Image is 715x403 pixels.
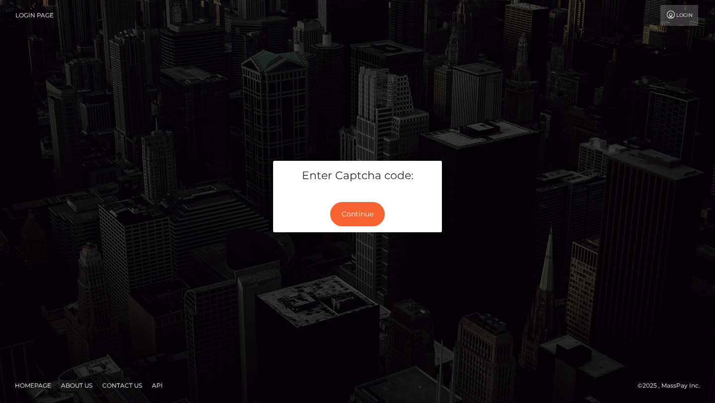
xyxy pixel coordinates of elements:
a: Homepage [11,378,55,393]
a: Login Page [15,5,54,26]
a: Login [660,5,698,26]
a: API [148,378,167,393]
h5: Enter Captcha code: [281,168,434,184]
a: Contact Us [98,378,146,393]
div: © 2025 , MassPay Inc. [638,380,708,391]
button: Continue [330,202,385,226]
a: About Us [57,378,96,393]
